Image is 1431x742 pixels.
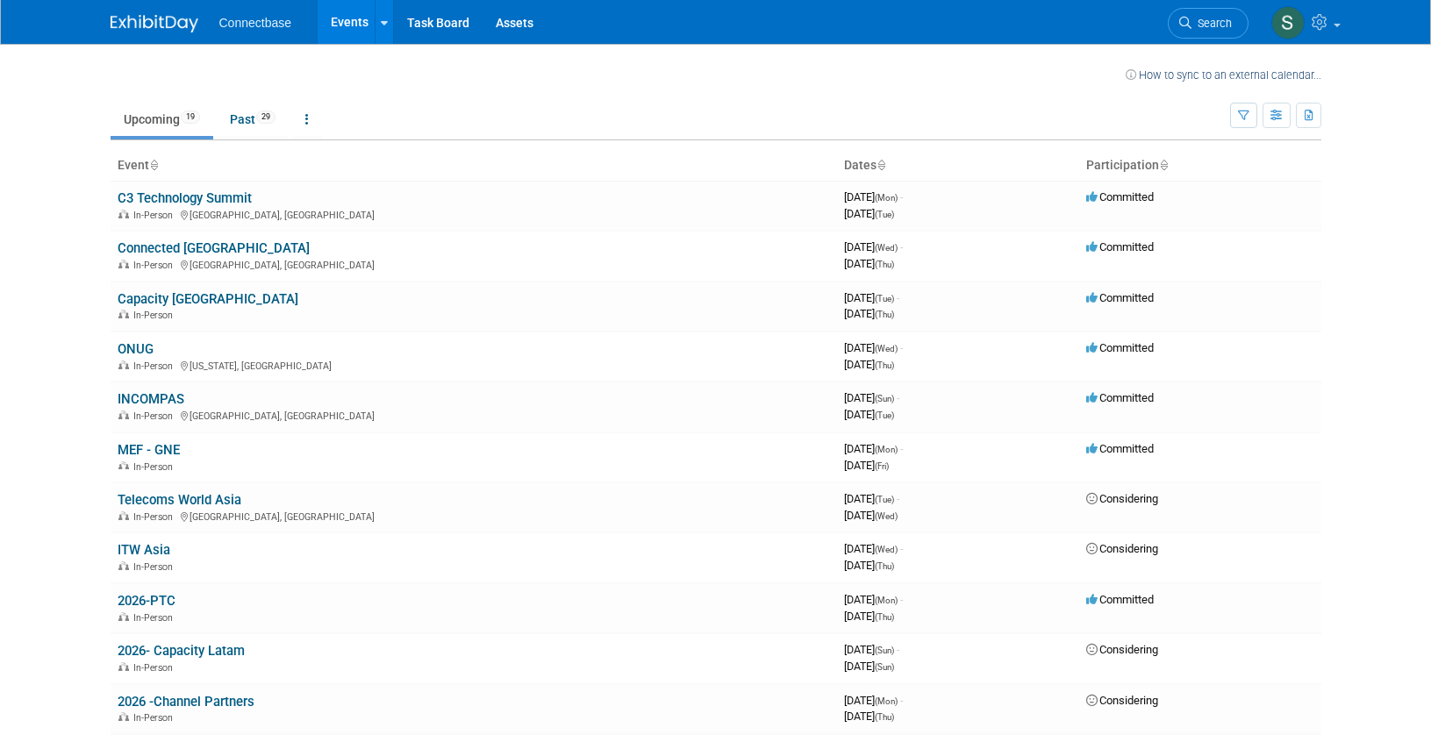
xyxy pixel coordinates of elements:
[875,310,894,319] span: (Thu)
[118,712,129,721] img: In-Person Event
[133,260,178,271] span: In-Person
[900,240,903,253] span: -
[844,559,894,572] span: [DATE]
[133,561,178,573] span: In-Person
[118,410,129,419] img: In-Person Event
[118,643,245,659] a: 2026- Capacity Latam
[118,210,129,218] img: In-Person Event
[897,492,899,505] span: -
[1079,151,1321,181] th: Participation
[875,561,894,571] span: (Thu)
[1086,240,1154,253] span: Committed
[1086,190,1154,203] span: Committed
[118,391,184,407] a: INCOMPAS
[1086,492,1158,505] span: Considering
[844,257,894,270] span: [DATE]
[1191,17,1232,30] span: Search
[118,257,830,271] div: [GEOGRAPHIC_DATA], [GEOGRAPHIC_DATA]
[133,360,178,372] span: In-Person
[1086,694,1158,707] span: Considering
[118,310,129,318] img: In-Person Event
[844,391,899,404] span: [DATE]
[133,511,178,523] span: In-Person
[875,495,894,504] span: (Tue)
[875,646,894,655] span: (Sun)
[875,545,898,554] span: (Wed)
[111,103,213,136] a: Upcoming19
[900,341,903,354] span: -
[1168,8,1249,39] a: Search
[1159,158,1168,172] a: Sort by Participation Type
[1086,643,1158,656] span: Considering
[1086,391,1154,404] span: Committed
[900,190,903,203] span: -
[118,612,129,621] img: In-Person Event
[118,291,298,307] a: Capacity [GEOGRAPHIC_DATA]
[844,710,894,723] span: [DATE]
[111,151,837,181] th: Event
[844,542,903,555] span: [DATE]
[111,15,198,32] img: ExhibitDay
[844,307,894,320] span: [DATE]
[1086,341,1154,354] span: Committed
[875,662,894,672] span: (Sun)
[875,193,898,203] span: (Mon)
[118,190,252,206] a: C3 Technology Summit
[844,660,894,673] span: [DATE]
[900,593,903,606] span: -
[875,596,898,605] span: (Mon)
[875,712,894,722] span: (Thu)
[1126,68,1321,82] a: How to sync to an external calendar...
[219,16,292,30] span: Connectbase
[133,461,178,473] span: In-Person
[844,643,899,656] span: [DATE]
[133,410,178,422] span: In-Person
[118,240,310,256] a: Connected [GEOGRAPHIC_DATA]
[1086,542,1158,555] span: Considering
[875,511,898,521] span: (Wed)
[876,158,885,172] a: Sort by Start Date
[875,243,898,253] span: (Wed)
[900,542,903,555] span: -
[133,712,178,724] span: In-Person
[844,492,899,505] span: [DATE]
[133,310,178,321] span: In-Person
[844,459,889,472] span: [DATE]
[1086,442,1154,455] span: Committed
[875,260,894,269] span: (Thu)
[900,694,903,707] span: -
[118,260,129,268] img: In-Person Event
[118,593,175,609] a: 2026-PTC
[875,612,894,622] span: (Thu)
[1086,593,1154,606] span: Committed
[149,158,158,172] a: Sort by Event Name
[875,461,889,471] span: (Fri)
[118,694,254,710] a: 2026 -Channel Partners
[118,360,129,369] img: In-Person Event
[844,341,903,354] span: [DATE]
[844,442,903,455] span: [DATE]
[837,151,1079,181] th: Dates
[875,410,894,420] span: (Tue)
[875,294,894,303] span: (Tue)
[118,662,129,671] img: In-Person Event
[875,394,894,403] span: (Sun)
[118,408,830,422] div: [GEOGRAPHIC_DATA], [GEOGRAPHIC_DATA]
[875,360,894,370] span: (Thu)
[118,207,830,221] div: [GEOGRAPHIC_DATA], [GEOGRAPHIC_DATA]
[118,358,830,372] div: [US_STATE], [GEOGRAPHIC_DATA]
[875,696,898,706] span: (Mon)
[897,291,899,304] span: -
[875,445,898,454] span: (Mon)
[118,542,170,558] a: ITW Asia
[1271,6,1305,39] img: Stephanie Bird
[118,509,830,523] div: [GEOGRAPHIC_DATA], [GEOGRAPHIC_DATA]
[844,694,903,707] span: [DATE]
[875,210,894,219] span: (Tue)
[133,612,178,624] span: In-Person
[118,442,180,458] a: MEF - GNE
[118,511,129,520] img: In-Person Event
[844,358,894,371] span: [DATE]
[844,240,903,253] span: [DATE]
[844,408,894,421] span: [DATE]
